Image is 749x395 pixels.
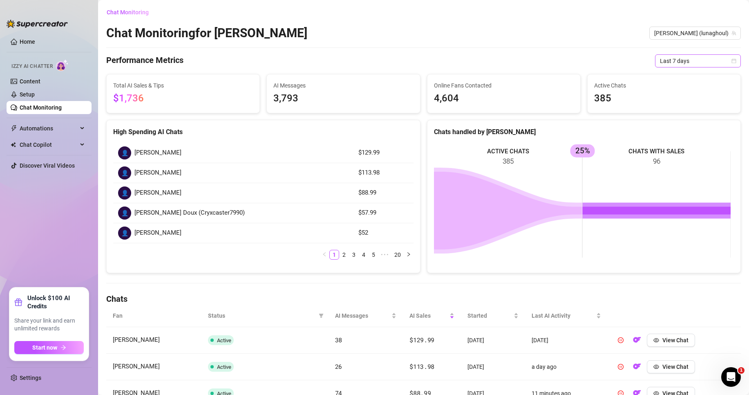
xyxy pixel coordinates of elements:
[273,91,413,106] span: 3,793
[721,367,741,387] iframe: Intercom live chat
[106,305,201,327] th: Fan
[633,362,641,370] img: OF
[631,339,644,345] a: OF
[134,228,181,238] span: [PERSON_NAME]
[654,27,736,39] span: Luna (lunaghoul)
[106,54,183,67] h4: Performance Metrics
[217,364,231,370] span: Active
[319,313,324,318] span: filter
[391,250,404,260] li: 20
[134,148,181,158] span: [PERSON_NAME]
[320,250,329,260] button: left
[217,337,231,343] span: Active
[467,311,512,320] span: Started
[409,311,448,320] span: AI Sales
[406,252,411,257] span: right
[107,9,149,16] span: Chat Monitoring
[11,125,17,132] span: thunderbolt
[653,337,659,343] span: eye
[335,336,342,344] span: 38
[7,20,68,28] img: logo-BBDzfeDw.svg
[20,375,41,381] a: Settings
[369,250,378,260] li: 5
[358,168,409,178] article: $113.98
[106,6,155,19] button: Chat Monitoring
[60,345,66,350] span: arrow-right
[618,364,624,370] span: pause-circle
[330,250,339,259] a: 1
[594,91,734,106] span: 385
[14,298,22,306] span: gift
[378,250,391,260] li: Next 5 Pages
[329,250,339,260] li: 1
[358,148,409,158] article: $129.99
[11,63,53,70] span: Izzy AI Chatter
[118,206,131,220] div: 👤
[631,360,644,373] button: OF
[317,310,325,322] span: filter
[20,122,78,135] span: Automations
[113,127,414,137] div: High Spending AI Chats
[594,81,734,90] span: Active Chats
[11,142,16,148] img: Chat Copilot
[20,78,40,85] a: Content
[409,362,434,370] span: $113.98
[339,250,349,260] li: 2
[434,127,734,137] div: Chats handled by [PERSON_NAME]
[653,364,659,370] span: eye
[118,227,131,240] div: 👤
[404,250,414,260] button: right
[359,250,369,260] li: 4
[349,250,359,260] li: 3
[358,208,409,218] article: $57.99
[358,228,409,238] article: $52
[113,92,144,104] span: $1,736
[106,25,307,41] h2: Chat Monitoring for [PERSON_NAME]
[20,104,62,111] a: Chat Monitoring
[378,250,391,260] span: •••
[532,311,595,320] span: Last AI Activity
[118,186,131,200] div: 👤
[403,305,461,327] th: AI Sales
[525,327,608,354] td: [DATE]
[118,166,131,180] div: 👤
[525,305,608,327] th: Last AI Activity
[409,336,434,344] span: $129.99
[369,250,378,259] a: 5
[647,334,695,347] button: View Chat
[662,364,689,370] span: View Chat
[320,250,329,260] li: Previous Page
[20,138,78,151] span: Chat Copilot
[731,31,736,36] span: team
[32,344,57,351] span: Start now
[134,168,181,178] span: [PERSON_NAME]
[113,363,160,370] span: [PERSON_NAME]
[118,146,131,159] div: 👤
[660,55,736,67] span: Last 7 days
[662,337,689,343] span: View Chat
[56,59,69,71] img: AI Chatter
[359,250,368,259] a: 4
[20,91,35,98] a: Setup
[20,162,75,169] a: Discover Viral Videos
[434,91,574,106] span: 4,604
[106,293,741,305] h4: Chats
[633,336,641,344] img: OF
[618,337,624,343] span: pause-circle
[631,365,644,372] a: OF
[358,188,409,198] article: $88.99
[461,354,525,380] td: [DATE]
[392,250,403,259] a: 20
[631,334,644,347] button: OF
[340,250,349,259] a: 2
[525,354,608,380] td: a day ago
[14,341,84,354] button: Start nowarrow-right
[113,336,160,343] span: [PERSON_NAME]
[27,294,84,310] strong: Unlock $100 AI Credits
[738,367,745,374] span: 1
[461,327,525,354] td: [DATE]
[434,81,574,90] span: Online Fans Contacted
[335,311,390,320] span: AI Messages
[20,38,35,45] a: Home
[208,311,315,320] span: Status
